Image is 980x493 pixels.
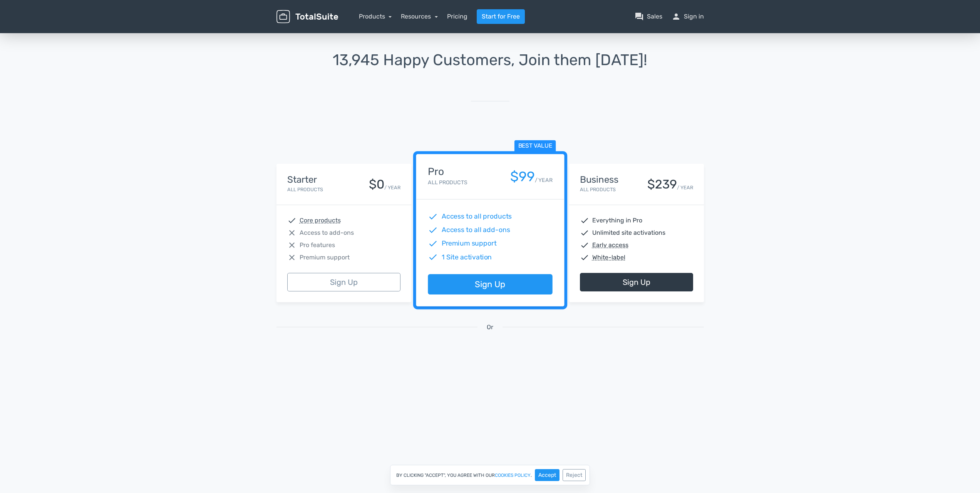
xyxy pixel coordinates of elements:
a: question_answerSales [635,12,662,21]
span: check [428,239,438,249]
span: close [287,241,297,250]
div: By clicking "Accept", you agree with our . [390,465,590,485]
span: Or [487,323,493,332]
span: check [428,252,438,262]
h4: Starter [287,175,323,185]
a: Products [359,13,392,20]
span: person [672,12,681,21]
div: $99 [510,169,534,184]
button: Accept [535,469,560,481]
small: / YEAR [384,184,400,191]
span: close [287,228,297,237]
h1: 13,945 Happy Customers, Join them [DATE]! [276,52,704,69]
button: Reject [563,469,586,481]
span: Pro features [300,241,335,250]
h4: Pro [428,166,467,177]
span: check [428,225,438,235]
span: check [580,241,589,250]
span: check [580,216,589,225]
span: close [287,253,297,262]
span: check [580,253,589,262]
a: Sign Up [580,273,693,291]
div: $0 [369,178,384,191]
small: All Products [428,179,467,186]
a: Resources [401,13,438,20]
span: check [580,228,589,237]
span: Everything in Pro [592,216,642,225]
span: 1 Site activation [441,252,492,262]
a: Pricing [447,12,467,21]
span: Best value [514,140,556,152]
small: / YEAR [534,176,552,184]
span: check [287,216,297,225]
abbr: Early access [592,241,628,250]
span: Premium support [300,253,350,262]
small: All Products [287,187,323,192]
span: Premium support [441,239,496,249]
span: Access to add-ons [300,228,354,237]
small: All Products [580,187,616,192]
img: TotalSuite for WordPress [276,10,338,24]
a: personSign in [672,12,704,21]
abbr: Core products [300,216,341,225]
div: $239 [647,178,677,191]
a: Sign Up [287,273,400,291]
a: cookies policy [495,473,531,478]
h4: Business [580,175,618,185]
a: Start for Free [477,9,525,24]
span: Access to all products [441,212,512,222]
a: Sign Up [428,274,552,295]
span: Unlimited site activations [592,228,665,237]
abbr: White-label [592,253,625,262]
small: / YEAR [677,184,693,191]
span: Access to all add-ons [441,225,510,235]
span: check [428,212,438,222]
span: question_answer [635,12,644,21]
